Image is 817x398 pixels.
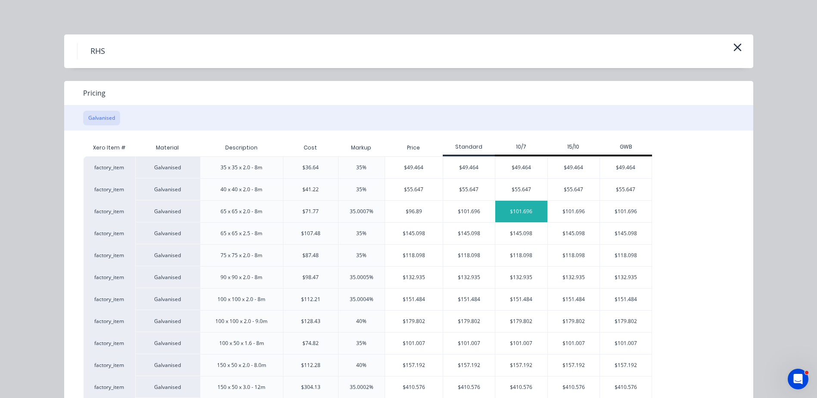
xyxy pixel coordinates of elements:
div: $101.007 [443,333,495,354]
div: $55.647 [443,179,495,200]
div: $118.098 [495,245,547,266]
div: $36.64 [302,164,319,171]
div: Description [218,137,264,159]
div: $101.696 [548,201,600,222]
div: GWB [600,143,652,151]
div: $157.192 [385,354,443,376]
div: 40 x 40 x 2.0 - 8m [221,186,262,193]
div: $118.098 [600,245,652,266]
div: Galvanised [135,310,200,332]
div: $55.647 [495,179,547,200]
div: $151.484 [600,289,652,310]
div: $157.192 [443,354,495,376]
div: 35.0007% [350,208,373,215]
div: Galvanised [135,200,200,222]
div: $101.696 [495,201,547,222]
div: Galvanised [135,332,200,354]
div: 90 x 90 x 2.0 - 8m [221,274,262,281]
div: $49.464 [443,157,495,178]
div: 75 x 75 x 2.0 - 8m [221,252,262,259]
div: 100 x 100 x 2.0 - 8m [217,295,265,303]
div: 35% [356,164,367,171]
div: 65 x 65 x 2.5 - 8m [221,230,262,237]
div: $132.935 [443,267,495,288]
div: $151.484 [385,289,443,310]
div: factory_item [84,266,135,288]
div: 150 x 50 x 3.0 - 12m [217,383,265,391]
div: 10/7 [495,143,547,151]
div: $157.192 [600,354,652,376]
div: Price [385,139,443,156]
div: $55.647 [385,179,443,200]
div: 35.0004% [350,295,373,303]
div: $179.802 [385,311,443,332]
div: Markup [338,139,385,156]
div: $132.935 [548,267,600,288]
div: factory_item [84,310,135,332]
div: factory_item [84,200,135,222]
div: $151.484 [495,289,547,310]
div: $98.47 [302,274,319,281]
div: $410.576 [443,376,495,398]
div: 35 x 35 x 2.0 - 8m [221,164,262,171]
button: Galvanised [83,111,120,125]
div: $101.007 [548,333,600,354]
iframe: Intercom live chat [788,369,808,389]
div: $151.484 [548,289,600,310]
div: $304.13 [301,383,320,391]
div: 15/10 [547,143,600,151]
div: $145.098 [495,223,547,244]
div: 35% [356,186,367,193]
div: $145.098 [548,223,600,244]
div: $145.098 [385,223,443,244]
div: $112.28 [301,361,320,369]
div: $157.192 [548,354,600,376]
div: 150 x 50 x 2.0 - 8.0m [217,361,266,369]
div: $101.696 [600,201,652,222]
div: Galvanised [135,178,200,200]
div: $410.576 [600,376,652,398]
div: factory_item [84,354,135,376]
div: $410.576 [495,376,547,398]
div: $107.48 [301,230,320,237]
div: Galvanised [135,156,200,178]
div: $101.696 [443,201,495,222]
div: $87.48 [302,252,319,259]
div: 100 x 50 x 1.6 - 8m [219,339,264,347]
div: $55.647 [600,179,652,200]
div: factory_item [84,288,135,310]
div: 65 x 65 x 2.0 - 8m [221,208,262,215]
div: $132.935 [600,267,652,288]
div: Galvanised [135,266,200,288]
div: $74.82 [302,339,319,347]
div: $132.935 [495,267,547,288]
h4: RHS [77,43,118,59]
div: $179.802 [443,311,495,332]
div: $118.098 [385,245,443,266]
div: 35.0005% [350,274,373,281]
div: 35% [356,252,367,259]
div: Galvanised [135,354,200,376]
div: 35% [356,339,367,347]
div: $145.098 [600,223,652,244]
div: Xero Item # [84,139,135,156]
div: $179.802 [548,311,600,332]
div: $55.647 [548,179,600,200]
div: 100 x 100 x 2.0 - 9.0m [215,317,267,325]
div: $145.098 [443,223,495,244]
div: 35% [356,230,367,237]
div: $41.22 [302,186,319,193]
div: factory_item [84,156,135,178]
div: Galvanised [135,244,200,266]
div: $49.464 [600,157,652,178]
div: $410.576 [548,376,600,398]
div: factory_item [84,244,135,266]
div: $101.007 [600,333,652,354]
div: $49.464 [548,157,600,178]
div: 40% [356,317,367,325]
div: Cost [283,139,338,156]
div: 40% [356,361,367,369]
div: Standard [443,143,495,151]
div: $101.007 [385,333,443,354]
div: $410.576 [385,376,443,398]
